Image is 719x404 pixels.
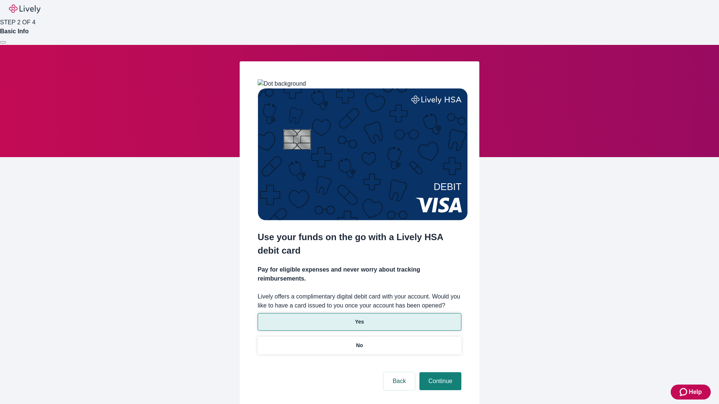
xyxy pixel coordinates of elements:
[258,88,468,220] img: Debit card
[356,342,363,349] p: No
[671,385,711,400] button: Zendesk support iconHelp
[419,372,461,390] button: Continue
[258,292,461,310] label: Lively offers a complimentary digital debit card with your account. Would you like to have a card...
[689,388,702,397] span: Help
[383,372,415,390] button: Back
[355,318,364,326] p: Yes
[258,337,461,354] button: No
[9,4,40,13] img: Lively
[258,313,461,331] button: Yes
[258,79,306,88] img: Dot background
[258,230,461,257] h2: Use your funds on the go with a Lively HSA debit card
[258,265,461,283] h4: Pay for eligible expenses and never worry about tracking reimbursements.
[680,388,689,397] svg: Zendesk support icon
